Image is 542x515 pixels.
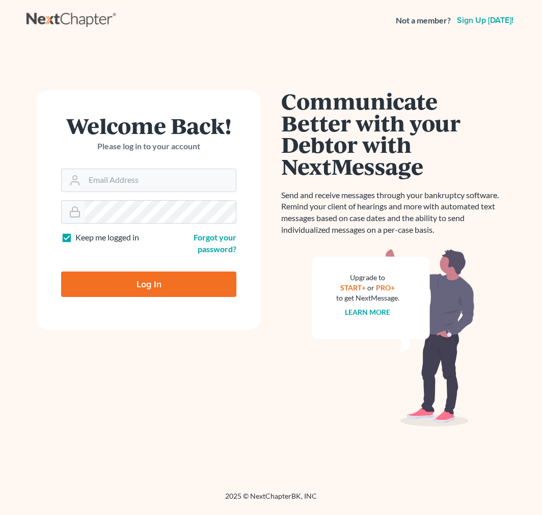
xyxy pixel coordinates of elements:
[376,283,395,292] a: PRO+
[336,293,399,303] div: to get NextMessage.
[75,232,139,243] label: Keep me logged in
[61,141,236,152] p: Please log in to your account
[281,189,505,236] p: Send and receive messages through your bankruptcy software. Remind your client of hearings and mo...
[345,308,391,316] a: Learn more
[194,232,236,254] a: Forgot your password?
[368,283,375,292] span: or
[61,272,236,297] input: Log In
[61,115,236,137] h1: Welcome Back!
[341,283,366,292] a: START+
[85,169,236,192] input: Email Address
[26,491,516,509] div: 2025 © NextChapterBK, INC
[312,248,475,426] img: nextmessage_bg-59042aed3d76b12b5cd301f8e5b87938c9018125f34e5fa2b7a6b67550977c72.svg
[336,273,399,283] div: Upgrade to
[396,15,451,26] strong: Not a member?
[281,90,505,177] h1: Communicate Better with your Debtor with NextMessage
[455,16,516,24] a: Sign up [DATE]!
